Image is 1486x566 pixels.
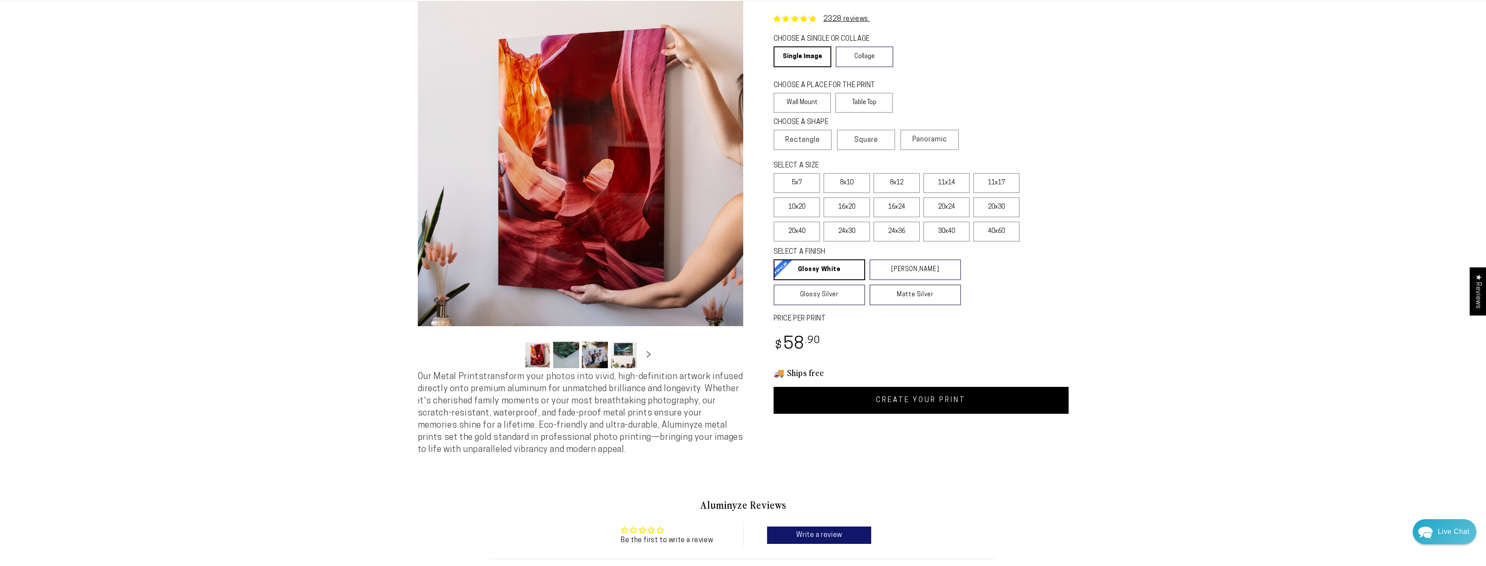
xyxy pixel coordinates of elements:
[774,93,831,113] label: Wall Mount
[775,340,782,352] span: $
[553,342,579,368] button: Load image 2 in gallery view
[774,222,820,242] label: 20x40
[774,259,865,280] a: Glossy White
[774,247,940,257] legend: SELECT A FINISH
[774,161,947,171] legend: SELECT A SIZE
[503,345,522,364] button: Slide left
[774,81,885,91] legend: CHOOSE A PLACE FOR THE PRINT
[639,345,658,364] button: Slide right
[823,16,870,23] a: 2328 reviews.
[835,93,893,113] label: Table Top
[1470,267,1486,315] div: Click to open Judge.me floating reviews tab
[774,197,820,217] label: 10x20
[823,222,870,242] label: 24x30
[767,527,871,544] a: Write a review
[582,342,608,368] button: Load image 3 in gallery view
[490,497,997,512] h2: Aluminyze Reviews
[774,173,820,193] label: 5x7
[973,173,1020,193] label: 11x17
[873,173,920,193] label: 8x12
[774,336,821,353] bdi: 58
[923,173,970,193] label: 11x14
[869,285,961,305] a: Matte Silver
[621,536,713,545] div: Be the first to write a review
[1438,519,1470,544] div: Contact Us Directly
[805,336,820,346] sup: .90
[873,222,920,242] label: 24x36
[785,135,820,145] span: Rectangle
[869,259,961,280] a: [PERSON_NAME]
[836,46,893,67] a: Collage
[973,197,1020,217] label: 20x30
[525,342,551,368] button: Load image 1 in gallery view
[774,314,1069,324] label: PRICE PER PRINT
[610,342,636,368] button: Load image 4 in gallery view
[774,387,1069,414] a: CREATE YOUR PRINT
[854,135,878,145] span: Square
[774,367,1069,378] h3: 🚚 Ships free
[774,285,865,305] a: Glossy Silver
[621,525,713,536] div: Average rating is 0.00 stars
[923,197,970,217] label: 20x24
[774,118,886,128] legend: CHOOSE A SHAPE
[774,34,886,44] legend: CHOOSE A SINGLE OR COLLAGE
[912,136,947,143] span: Panoramic
[973,222,1020,242] label: 40x60
[1413,519,1476,544] div: Chat widget toggle
[418,373,743,454] span: Our Metal Prints transform your photos into vivid, high-definition artwork infused directly onto ...
[873,197,920,217] label: 16x24
[418,1,743,371] media-gallery: Gallery Viewer
[823,173,870,193] label: 8x10
[823,197,870,217] label: 16x20
[774,46,831,67] a: Single Image
[923,222,970,242] label: 30x40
